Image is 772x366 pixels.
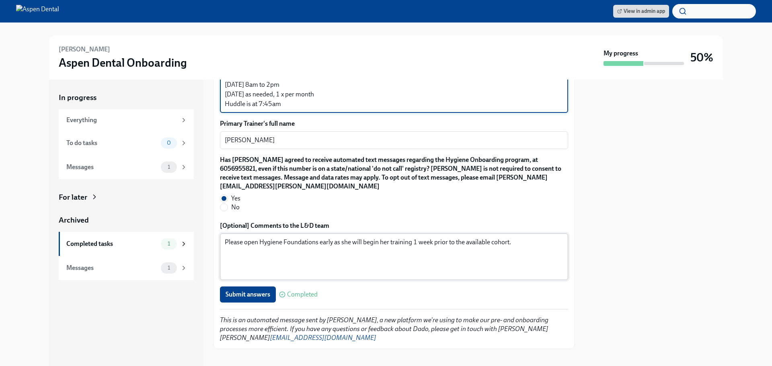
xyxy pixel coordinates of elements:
[59,92,194,103] a: In progress
[59,192,194,202] a: For later
[66,116,177,125] div: Everything
[226,290,270,299] span: Submit answers
[59,45,110,54] h6: [PERSON_NAME]
[225,61,563,109] textarea: [DATE] 8am to 7pm [DATE]-Thur 8am to 5pm [DATE] 8am to 2pm [DATE] as needed, 1 x per month Huddle...
[613,5,669,18] a: View in admin app
[220,316,548,341] em: This is an automated message sent by [PERSON_NAME], a new platform we're using to make our pre- a...
[16,5,59,18] img: Aspen Dental
[231,194,240,203] span: Yes
[690,50,713,65] h3: 50%
[66,239,158,248] div: Completed tasks
[231,203,240,212] span: No
[270,334,376,341] a: [EMAIL_ADDRESS][DOMAIN_NAME]
[225,237,563,276] textarea: Please open Hygiene Foundations early as she will begin her training 1 week prior to the availabl...
[59,109,194,131] a: Everything
[59,232,194,256] a: Completed tasks1
[220,119,568,128] label: Primary Trainer's full name
[59,192,87,202] div: For later
[66,264,158,272] div: Messages
[162,140,176,146] span: 0
[604,49,638,58] strong: My progress
[59,55,187,70] h3: Aspen Dental Onboarding
[617,7,665,15] span: View in admin app
[220,155,568,191] label: Has [PERSON_NAME] agreed to receive automated text messages regarding the Hygiene Onboarding prog...
[220,221,568,230] label: [Optional] Comments to the L&D team
[66,163,158,172] div: Messages
[59,256,194,280] a: Messages1
[225,135,563,145] textarea: [PERSON_NAME]
[66,139,158,147] div: To do tasks
[163,241,175,247] span: 1
[163,164,175,170] span: 1
[287,291,318,298] span: Completed
[59,215,194,225] a: Archived
[59,131,194,155] a: To do tasks0
[163,265,175,271] span: 1
[59,155,194,179] a: Messages1
[220,286,276,303] button: Submit answers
